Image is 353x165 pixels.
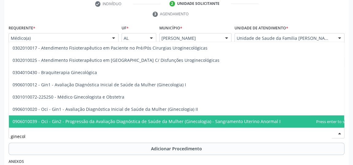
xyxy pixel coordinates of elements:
[13,118,281,124] span: 0906010039 - Oci - Gin2 - Progressão da Avaliação Diagnóstica de Saúde da Mulher (Ginecologia) - ...
[11,130,332,142] input: Buscar por procedimento
[235,24,288,33] label: Unidade de atendimento
[13,94,124,100] span: 0301010072-225250 - Médico Ginecologista e Obstetra
[9,24,35,33] label: Requerente
[177,1,219,6] div: Unidade solicitante
[159,24,182,33] label: Município
[237,35,332,41] span: Unidade de Saude da Familia [PERSON_NAME]
[13,106,198,112] span: 0906010020 - Oci - Gin1 - Avaliação Diagnóstica Inicial de Saúde da Mulher (Ginecologia) II
[9,143,344,155] button: Adicionar Procedimento
[122,24,129,33] label: UF
[124,35,144,41] span: AL
[13,82,186,88] span: 0906010012 - Gin1 - Avaliação Diagnóstica Inicial de Saúde da Mulher (Ginecologia) I
[161,35,219,41] span: [PERSON_NAME]
[13,69,97,75] span: 0304010430 - Braquiterapia Ginecológica
[13,57,219,63] span: 0302010025 - Atendimento Fisioterapêutico em [GEOGRAPHIC_DATA] C/ Disfunções Uroginecológicas
[169,1,175,6] div: 2
[151,145,202,152] span: Adicionar Procedimento
[11,35,106,41] span: Médico(a)
[13,45,208,51] span: 0302010017 - Atendimento Fisioterapêutico em Paciente no Pré/Pós Cirurgias Uroginecológicas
